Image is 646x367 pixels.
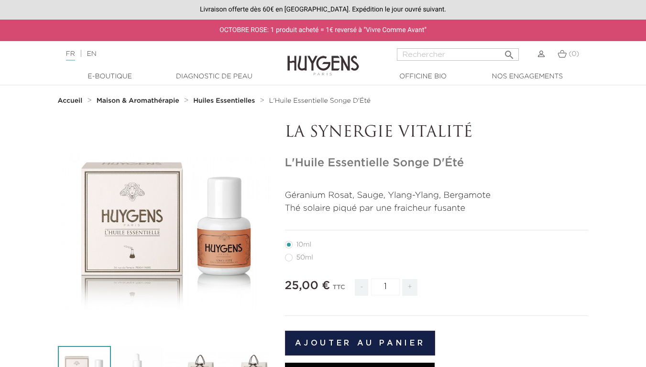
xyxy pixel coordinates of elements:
[58,97,83,104] strong: Accueil
[569,51,579,57] span: (0)
[285,189,589,202] p: Géranium Rosat, Sauge, Ylang-Ylang, Bergamote
[285,331,436,356] button: Ajouter au panier
[375,72,471,82] a: Officine Bio
[285,202,589,215] p: Thé solaire piqué par une fraicheur fusante
[61,48,262,60] div: |
[58,97,85,105] a: Accueil
[504,46,515,58] i: 
[285,241,323,248] label: 10ml
[501,45,518,58] button: 
[333,277,345,303] div: TTC
[285,124,589,142] p: LA SYNERGIE VITALITÉ
[371,279,400,295] input: Quantité
[285,254,325,261] label: 50ml
[402,279,417,296] span: +
[97,97,179,104] strong: Maison & Aromathérapie
[97,97,182,105] a: Maison & Aromathérapie
[269,97,371,105] a: L'Huile Essentielle Songe D'Été
[62,72,158,82] a: E-Boutique
[166,72,262,82] a: Diagnostic de peau
[397,48,519,61] input: Rechercher
[87,51,96,57] a: EN
[193,97,257,105] a: Huiles Essentielles
[66,51,75,61] a: FR
[480,72,575,82] a: Nos engagements
[287,40,359,77] img: Huygens
[285,280,330,291] span: 25,00 €
[193,97,255,104] strong: Huiles Essentielles
[285,156,589,170] h1: L'Huile Essentielle Songe D'Été
[269,97,371,104] span: L'Huile Essentielle Songe D'Été
[355,279,368,296] span: -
